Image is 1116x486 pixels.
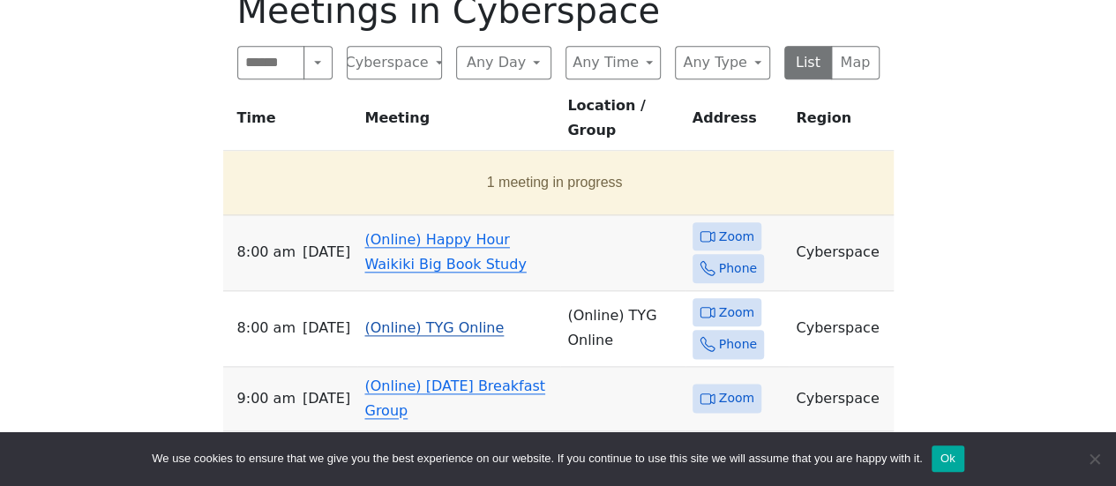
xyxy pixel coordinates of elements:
[932,445,964,472] button: Ok
[719,302,754,324] span: Zoom
[230,158,880,207] button: 1 meeting in progress
[364,319,504,336] a: (Online) TYG Online
[719,258,757,280] span: Phone
[719,387,754,409] span: Zoom
[560,291,685,367] td: (Online) TYG Online
[675,46,770,79] button: Any Type
[364,378,545,419] a: (Online) [DATE] Breakfast Group
[565,46,661,79] button: Any Time
[152,450,922,467] span: We use cookies to ensure that we give you the best experience on our website. If you continue to ...
[1085,450,1103,467] span: No
[456,46,551,79] button: Any Day
[831,46,880,79] button: Map
[685,93,790,151] th: Address
[719,226,754,248] span: Zoom
[364,231,526,273] a: (Online) Happy Hour Waikiki Big Book Study
[223,93,358,151] th: Time
[237,386,296,411] span: 9:00 AM
[719,333,757,355] span: Phone
[303,386,350,411] span: [DATE]
[560,93,685,151] th: Location / Group
[357,93,560,151] th: Meeting
[237,240,296,265] span: 8:00 AM
[789,215,893,291] td: Cyberspace
[784,46,833,79] button: List
[347,46,442,79] button: Cyberspace
[303,316,350,340] span: [DATE]
[237,46,305,79] input: Search
[789,291,893,367] td: Cyberspace
[303,240,350,265] span: [DATE]
[303,46,332,79] button: Search
[789,367,893,431] td: Cyberspace
[789,93,893,151] th: Region
[237,316,296,340] span: 8:00 AM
